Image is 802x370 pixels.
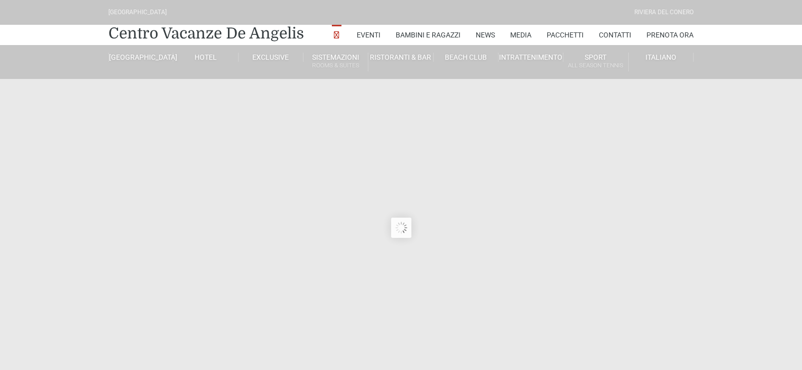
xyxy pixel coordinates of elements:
a: News [476,25,495,45]
a: Beach Club [434,53,499,62]
a: Contatti [599,25,631,45]
small: Rooms & Suites [303,61,368,70]
a: Bambini e Ragazzi [396,25,461,45]
a: Exclusive [239,53,303,62]
a: Media [510,25,531,45]
div: [GEOGRAPHIC_DATA] [108,8,167,17]
a: SportAll Season Tennis [563,53,628,71]
a: SistemazioniRooms & Suites [303,53,368,71]
a: Prenota Ora [646,25,694,45]
a: Centro Vacanze De Angelis [108,23,304,44]
a: Pacchetti [547,25,584,45]
a: Intrattenimento [499,53,563,62]
a: [GEOGRAPHIC_DATA] [108,53,173,62]
a: Ristoranti & Bar [368,53,433,62]
div: Riviera Del Conero [634,8,694,17]
a: Eventi [357,25,380,45]
span: Italiano [645,53,676,61]
small: All Season Tennis [563,61,628,70]
a: Italiano [629,53,694,62]
a: Hotel [173,53,238,62]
